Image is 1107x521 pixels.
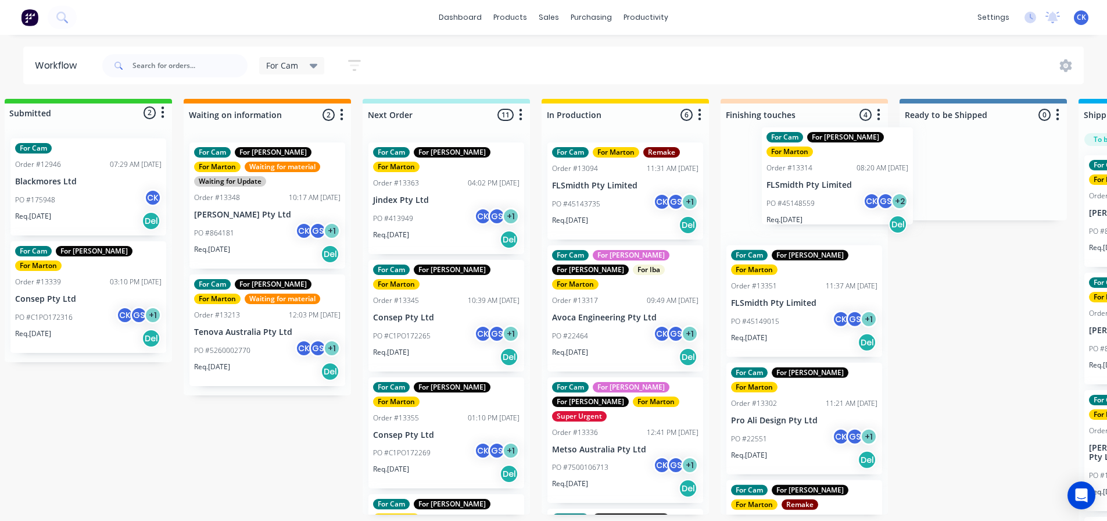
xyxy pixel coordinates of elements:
input: Enter column name… [726,109,840,121]
div: productivity [618,9,674,26]
div: Workflow [35,59,83,73]
span: CK [1077,12,1086,23]
span: 6 [680,109,693,121]
span: 2 [144,106,156,119]
input: Enter column name… [189,109,303,121]
a: dashboard [433,9,488,26]
div: purchasing [565,9,618,26]
span: 4 [859,109,872,121]
div: settings [972,9,1015,26]
input: Search for orders... [132,54,248,77]
span: 0 [1038,109,1051,121]
span: For Cam [266,59,298,72]
div: sales [533,9,565,26]
input: Enter column name… [905,109,1019,121]
img: Factory [21,9,38,26]
span: 2 [323,109,335,121]
div: Submitted [7,107,51,119]
input: Enter column name… [368,109,482,121]
span: 11 [497,109,514,121]
div: Open Intercom Messenger [1067,481,1095,509]
input: Enter column name… [547,109,661,121]
div: products [488,9,533,26]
